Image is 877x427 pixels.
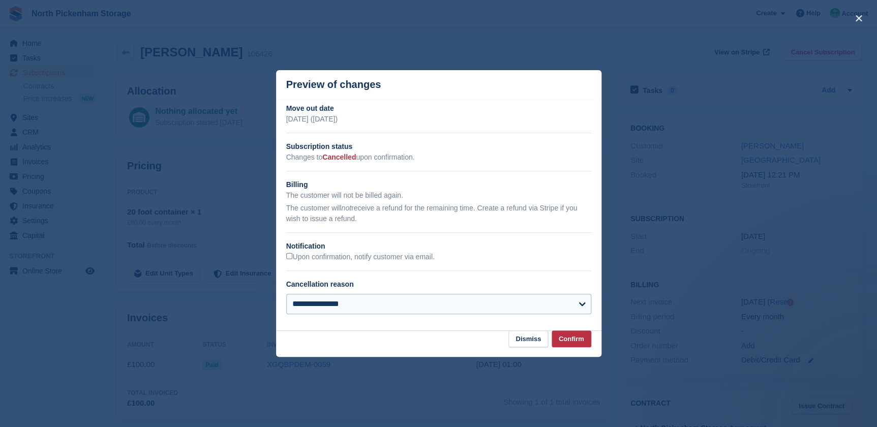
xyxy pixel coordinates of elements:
[286,280,354,288] label: Cancellation reason
[286,253,293,259] input: Upon confirmation, notify customer via email.
[286,114,591,125] p: [DATE] ([DATE])
[286,79,381,90] p: Preview of changes
[322,153,356,161] span: Cancelled
[286,190,591,201] p: The customer will not be billed again.
[286,241,591,252] h2: Notification
[508,330,548,347] button: Dismiss
[286,152,591,163] p: Changes to upon confirmation.
[286,203,591,224] p: The customer will receive a refund for the remaining time. Create a refund via Stripe if you wish...
[552,330,591,347] button: Confirm
[286,179,591,190] h2: Billing
[286,103,591,114] h2: Move out date
[851,10,867,26] button: close
[286,253,435,262] label: Upon confirmation, notify customer via email.
[341,204,351,212] em: not
[286,141,591,152] h2: Subscription status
